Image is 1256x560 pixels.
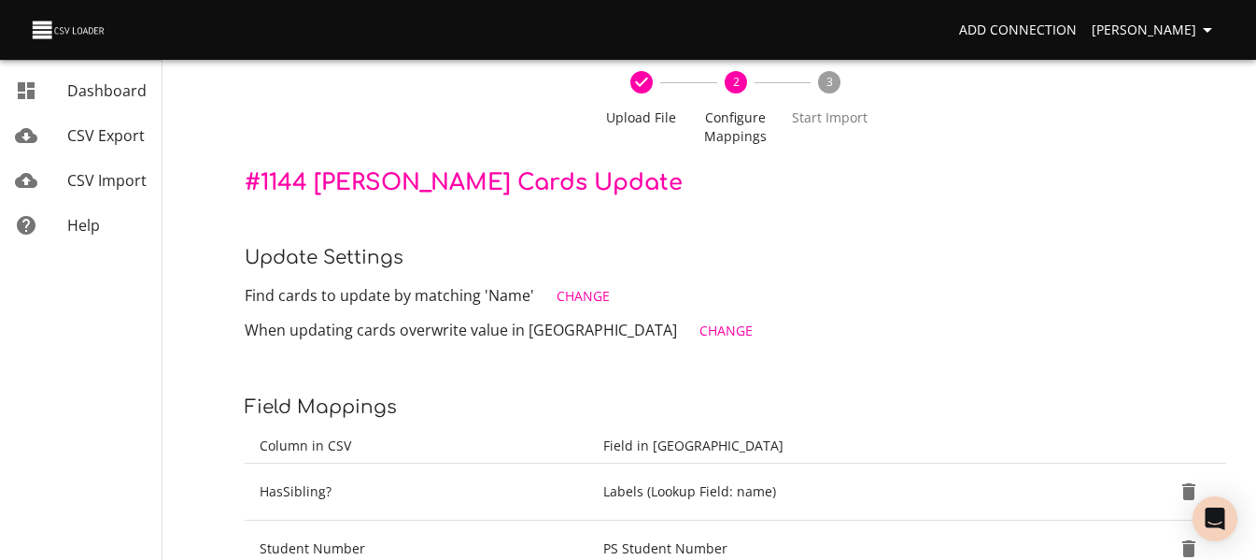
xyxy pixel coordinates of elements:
span: Update settings [245,247,403,268]
button: Change [549,280,617,314]
button: Delete [1166,469,1211,514]
span: Add Connection [959,19,1077,42]
td: HasSibling? [245,464,588,521]
span: Change [557,285,610,309]
th: Field in [GEOGRAPHIC_DATA] [588,429,1128,464]
p: Find cards to update by matching 'Name' [245,280,1226,314]
span: CSV Export [67,125,145,146]
span: Configure Mappings [696,108,775,146]
button: Change [692,314,760,349]
span: Dashboard [67,80,147,101]
th: Column in CSV [245,429,588,464]
span: Field Mappings [245,396,397,418]
span: Upload File [601,108,681,127]
span: Start Import [790,108,869,127]
button: [PERSON_NAME] [1084,13,1226,48]
div: Open Intercom Messenger [1192,496,1237,541]
td: Labels (Lookup Field: name) [588,464,1128,521]
span: [PERSON_NAME] [1092,19,1219,42]
span: CSV Import [67,170,147,191]
span: # 1144 [PERSON_NAME] Cards Update [245,170,683,195]
span: Change [699,320,753,343]
a: Add Connection [952,13,1084,48]
text: 3 [826,74,833,90]
span: When updating cards overwrite value in [GEOGRAPHIC_DATA] [245,319,677,339]
img: CSV Loader [30,17,108,43]
span: Help [67,215,100,236]
text: 2 [732,74,739,90]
